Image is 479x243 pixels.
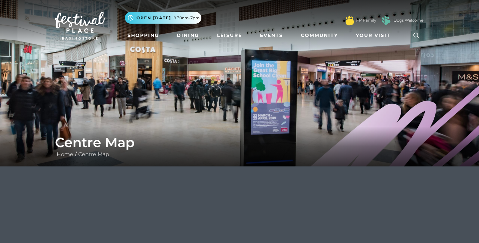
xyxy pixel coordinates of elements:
span: Your Visit [356,32,390,39]
a: Dining [174,29,202,42]
a: Home [55,151,75,157]
a: Community [298,29,341,42]
a: Centre Map [77,151,111,157]
a: Shopping [125,29,162,42]
a: Dogs Welcome! [393,17,424,23]
a: Your Visit [353,29,396,42]
a: FP Family [356,17,376,23]
span: 9.30am-7pm [174,15,200,21]
h1: Centre Map [55,134,424,150]
a: Events [257,29,286,42]
img: Festival Place Logo [55,12,105,40]
a: Leisure [214,29,245,42]
span: Open [DATE] [136,15,171,21]
button: Open [DATE] 9.30am-7pm [125,12,201,24]
div: / [50,134,429,158]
